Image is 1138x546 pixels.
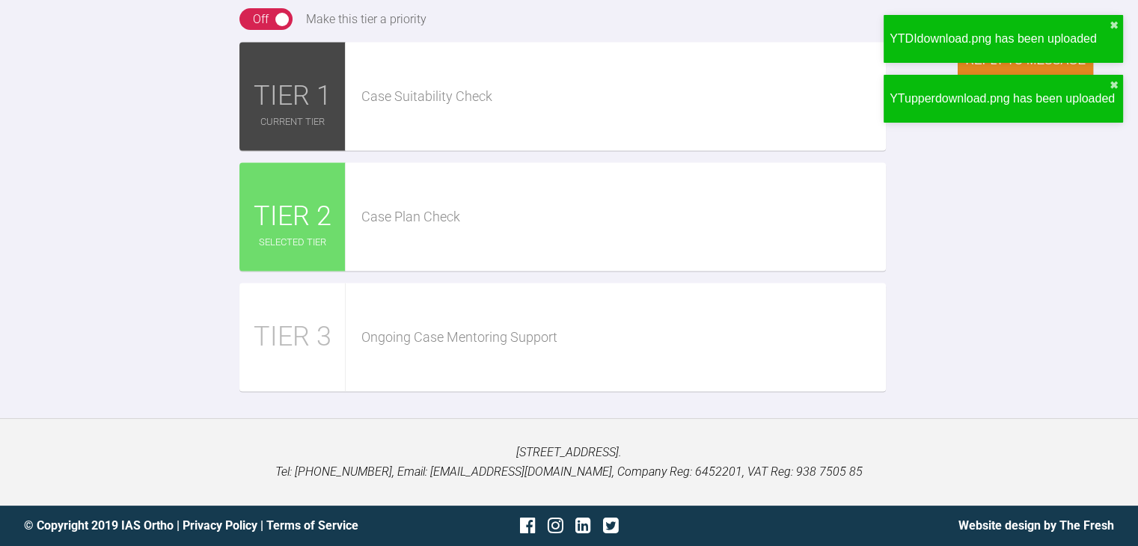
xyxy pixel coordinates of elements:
[266,518,358,533] a: Terms of Service
[361,86,886,108] div: Case Suitability Check
[24,443,1114,481] p: [STREET_ADDRESS]. Tel: [PHONE_NUMBER], Email: [EMAIL_ADDRESS][DOMAIN_NAME], Company Reg: 6452201,...
[306,10,426,29] div: Make this tier a priority
[1110,19,1119,31] button: close
[254,75,331,118] span: TIER 1
[890,89,1117,108] div: YTupperdownload.png has been uploaded
[183,518,257,533] a: Privacy Policy
[1110,79,1119,91] button: close
[254,195,331,239] span: TIER 2
[361,206,886,228] div: Case Plan Check
[361,327,886,349] div: Ongoing Case Mentoring Support
[254,316,331,359] span: TIER 3
[890,29,1117,49] div: YTDIdownload.png has been uploaded
[253,10,269,29] div: Off
[958,518,1114,533] a: Website design by The Fresh
[24,516,388,536] div: © Copyright 2019 IAS Ortho | |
